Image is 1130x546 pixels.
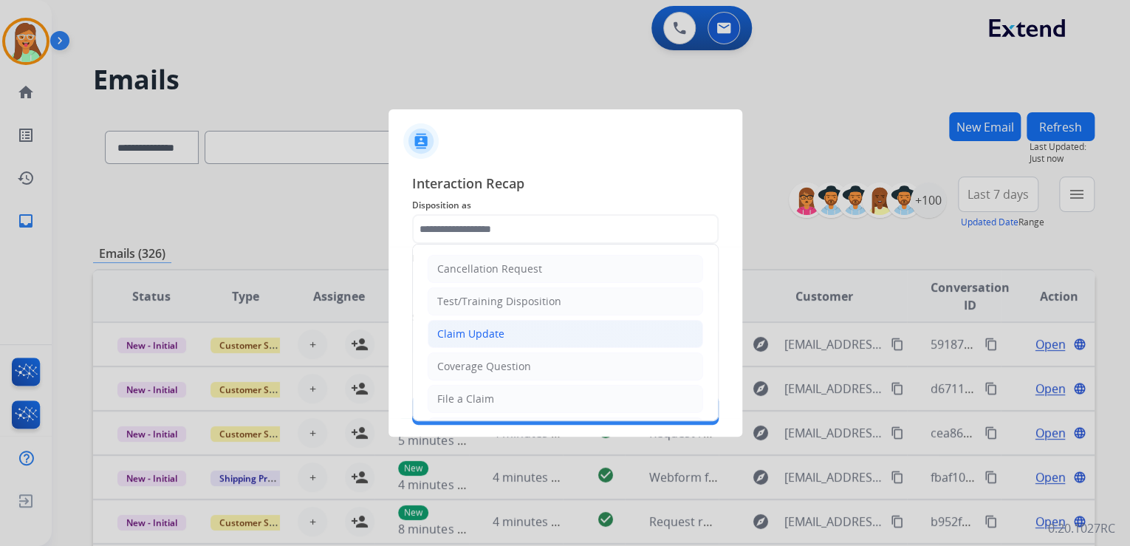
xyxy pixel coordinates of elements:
[437,262,542,276] div: Cancellation Request
[1048,519,1115,537] p: 0.20.1027RC
[412,173,719,197] span: Interaction Recap
[437,359,531,374] div: Coverage Question
[412,197,719,214] span: Disposition as
[403,123,439,159] img: contactIcon
[437,327,504,341] div: Claim Update
[437,294,561,309] div: Test/Training Disposition
[437,392,494,406] div: File a Claim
